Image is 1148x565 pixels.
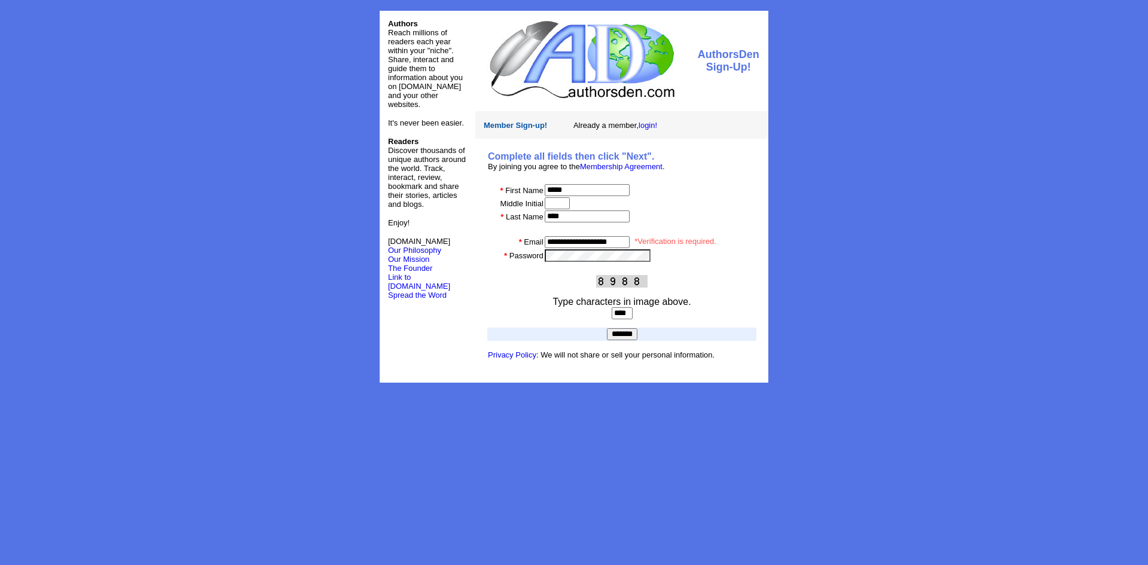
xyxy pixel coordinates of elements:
[488,350,536,359] a: Privacy Policy
[388,264,432,273] a: The Founder
[388,273,450,291] a: Link to [DOMAIN_NAME]
[524,237,544,246] font: Email
[509,251,544,260] font: Password
[634,237,716,246] font: *Verification is required.
[500,199,544,208] font: Middle Initial
[388,291,447,300] font: Spread the Word
[388,237,450,255] font: [DOMAIN_NAME]
[488,350,715,359] font: : We will not share or sell your personal information.
[388,137,466,209] font: Discover thousands of unique authors around the world. Track, interact, review, bookmark and shar...
[506,212,544,221] font: Last Name
[388,246,441,255] a: Our Philosophy
[487,19,676,100] img: logo.jpg
[484,121,547,130] font: Member Sign-up!
[388,118,464,127] font: It's never been easier.
[388,137,419,146] b: Readers
[388,218,410,227] font: Enjoy!
[573,121,657,130] font: Already a member,
[505,186,544,195] font: First Name
[639,121,657,130] a: login!
[388,19,418,28] font: Authors
[580,162,662,171] a: Membership Agreement
[698,48,759,73] font: AuthorsDen Sign-Up!
[488,151,654,161] b: Complete all fields then click "Next".
[388,28,463,109] font: Reach millions of readers each year within your "niche". Share, interact and guide them to inform...
[388,255,429,264] a: Our Mission
[596,275,648,288] img: This Is CAPTCHA Image
[552,297,691,307] font: Type characters in image above.
[388,289,447,300] a: Spread the Word
[488,162,665,171] font: By joining you agree to the .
